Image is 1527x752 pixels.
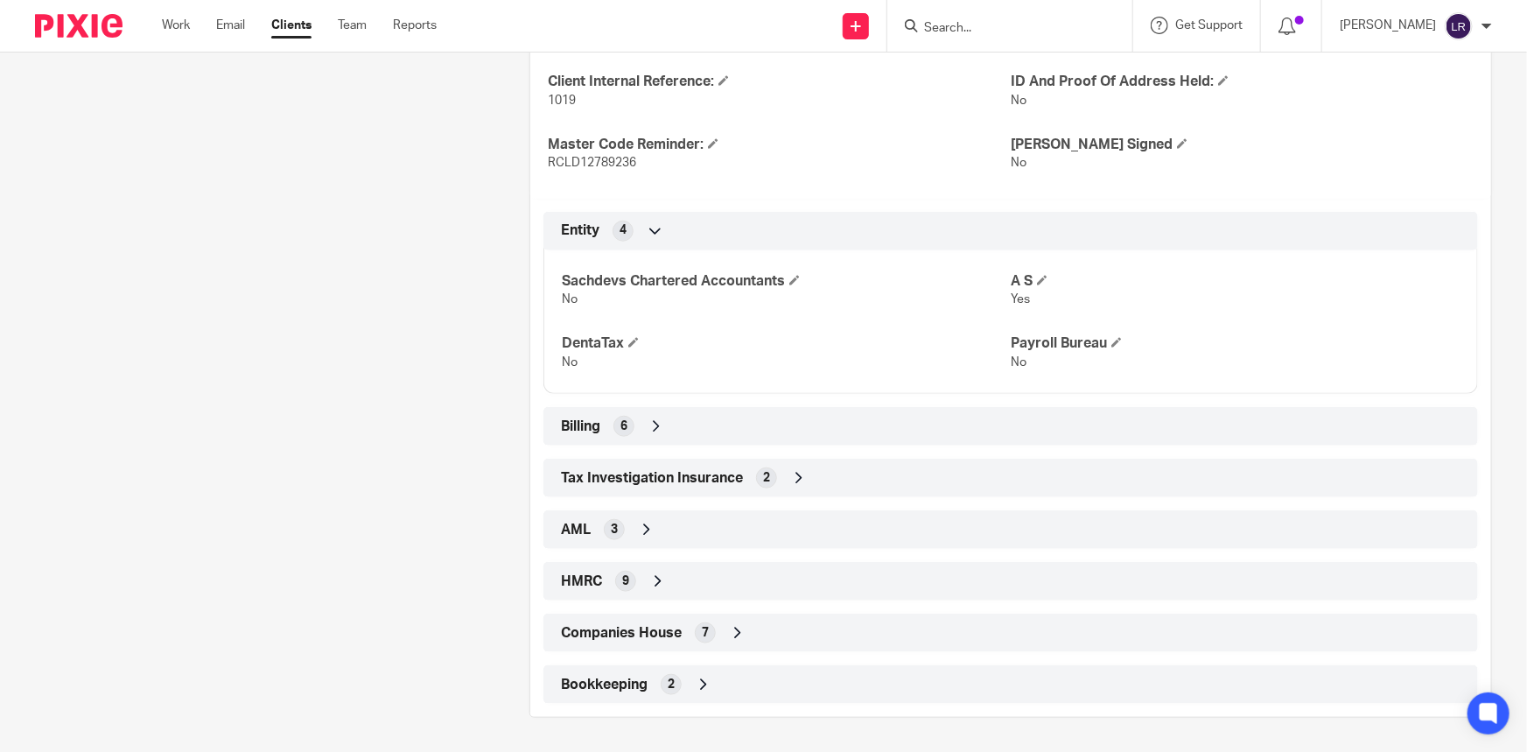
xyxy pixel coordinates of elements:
span: 4 [620,221,627,239]
a: Work [162,17,190,34]
span: Billing [561,418,600,436]
h4: Client Internal Reference: [548,73,1011,91]
a: Reports [393,17,437,34]
span: Get Support [1175,19,1243,32]
h4: Sachdevs Chartered Accountants [562,272,1011,291]
h4: ID And Proof Of Address Held: [1011,73,1474,91]
span: No [1011,356,1026,369]
span: 3 [611,521,618,538]
span: RCLD12789236 [548,157,636,169]
p: [PERSON_NAME] [1340,17,1436,34]
span: HMRC [561,573,602,591]
h4: Master Code Reminder: [548,136,1011,154]
h4: DentaTax [562,334,1011,353]
span: No [562,293,578,306]
span: No [562,356,578,369]
span: Yes [1011,293,1030,306]
img: svg%3E [1445,12,1473,40]
span: Companies House [561,624,682,643]
a: Clients [271,17,312,34]
span: Bookkeeping [561,676,648,694]
span: 7 [702,624,709,642]
input: Search [922,21,1080,37]
span: 1019 [548,95,576,107]
span: 2 [668,676,675,693]
span: 6 [620,418,627,435]
span: 9 [622,573,629,590]
span: No [1011,157,1026,169]
span: 2 [763,469,770,487]
span: AML [561,521,591,539]
span: Tax Investigation Insurance [561,469,743,488]
h4: Payroll Bureau [1011,334,1460,353]
a: Team [338,17,367,34]
img: Pixie [35,14,123,38]
span: No [1011,95,1026,107]
a: Email [216,17,245,34]
span: Entity [561,221,599,240]
h4: A S [1011,272,1460,291]
h4: [PERSON_NAME] Signed [1011,136,1474,154]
